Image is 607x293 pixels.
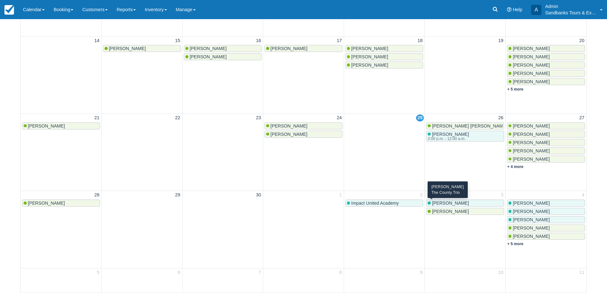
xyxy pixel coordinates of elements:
a: 5 [96,269,101,276]
a: 18 [416,37,424,44]
span: Help [513,7,522,12]
span: [PERSON_NAME] [PERSON_NAME] [432,123,507,128]
a: 10 [497,269,505,276]
a: [PERSON_NAME] [426,200,504,207]
a: 6 [177,269,182,276]
a: 19 [497,37,505,44]
a: [PERSON_NAME] [184,45,262,52]
a: [PERSON_NAME] [507,62,585,69]
a: [PERSON_NAME] [507,208,585,215]
a: 9 [419,269,424,276]
span: [PERSON_NAME] [28,201,65,206]
a: 15 [174,37,182,44]
p: Sandbanks Tours & Experiences [545,10,596,16]
span: [PERSON_NAME] [513,46,550,51]
a: 23 [255,114,262,121]
span: [PERSON_NAME] [351,62,388,68]
a: 20 [578,37,586,44]
a: 22 [174,114,182,121]
a: [PERSON_NAME] [507,156,585,163]
span: [PERSON_NAME] [513,79,550,84]
a: [PERSON_NAME] [PERSON_NAME] [426,122,504,129]
a: [PERSON_NAME] [345,53,423,60]
a: 17 [336,37,343,44]
div: The County Trio [431,190,464,195]
a: [PERSON_NAME] [184,53,262,60]
a: [PERSON_NAME] [507,200,585,207]
div: [PERSON_NAME] [431,184,464,190]
a: 7 [257,269,262,276]
a: [PERSON_NAME] [507,78,585,85]
span: [PERSON_NAME] [351,46,388,51]
span: [PERSON_NAME] [513,140,550,145]
a: [PERSON_NAME] [507,70,585,77]
span: [PERSON_NAME] [513,54,550,59]
a: [PERSON_NAME] [507,131,585,138]
a: 24 [336,114,343,121]
span: [PERSON_NAME] [513,132,550,137]
a: 11 [578,269,586,276]
span: [PERSON_NAME] [513,225,550,231]
a: 28 [93,192,101,199]
a: Impact United Academy [345,200,423,207]
a: 25 [416,114,424,121]
a: [PERSON_NAME] [507,139,585,146]
span: [PERSON_NAME] [513,201,550,206]
span: [PERSON_NAME] [190,54,227,59]
span: [PERSON_NAME] [513,157,550,162]
span: [PERSON_NAME] [513,217,550,222]
a: 1 [338,192,343,199]
span: [PERSON_NAME] [351,54,388,59]
div: A [531,5,541,15]
span: [PERSON_NAME] [513,123,550,128]
div: 2:00 p.m. - 12:00 a.m. [428,137,468,141]
a: [PERSON_NAME] [507,45,585,52]
a: 3 [500,192,505,199]
span: [PERSON_NAME] [271,46,307,51]
a: [PERSON_NAME] [264,45,343,52]
span: [PERSON_NAME] [109,46,146,51]
a: 21 [93,114,101,121]
a: [PERSON_NAME] [507,224,585,231]
a: [PERSON_NAME] [507,53,585,60]
p: Admin [545,3,596,10]
a: 26 [497,114,505,121]
span: [PERSON_NAME] [513,234,550,239]
span: [PERSON_NAME] [513,62,550,68]
a: 8 [338,269,343,276]
a: 30 [255,192,262,199]
a: 16 [255,37,262,44]
a: 27 [578,114,586,121]
a: + 5 more [507,242,524,246]
span: [PERSON_NAME] [432,209,469,214]
a: [PERSON_NAME] [22,122,100,129]
a: 14 [93,37,101,44]
a: [PERSON_NAME] [507,233,585,240]
a: [PERSON_NAME] [507,122,585,129]
span: [PERSON_NAME] [513,148,550,153]
span: [PERSON_NAME] [513,209,550,214]
a: 2 [419,192,424,199]
a: + 5 more [507,87,524,92]
a: [PERSON_NAME] [264,131,343,138]
a: [PERSON_NAME] [264,122,343,129]
a: [PERSON_NAME] [22,200,100,207]
span: Impact United Academy [351,201,399,206]
a: [PERSON_NAME] [103,45,181,52]
a: [PERSON_NAME] [426,208,504,215]
a: [PERSON_NAME] [345,62,423,69]
a: [PERSON_NAME] [345,45,423,52]
span: [PERSON_NAME] [28,123,65,128]
span: [PERSON_NAME] [271,132,307,137]
span: [PERSON_NAME] [513,71,550,76]
span: [PERSON_NAME] [271,123,307,128]
a: 29 [174,192,182,199]
img: checkfront-main-nav-mini-logo.png [4,5,14,15]
a: [PERSON_NAME] [507,147,585,154]
i: Help [507,7,511,12]
span: [PERSON_NAME] [190,46,227,51]
span: [PERSON_NAME] [432,132,469,137]
a: [PERSON_NAME]2:00 p.m. - 12:00 a.m. [426,131,504,142]
a: + 4 more [507,165,524,169]
span: [PERSON_NAME] [432,201,469,206]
